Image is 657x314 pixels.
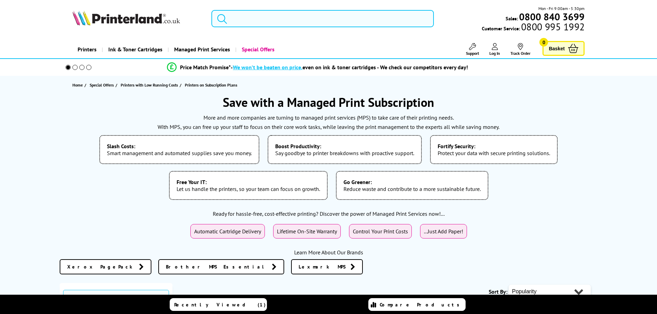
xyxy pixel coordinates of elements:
[121,81,180,89] a: Printers with Low Running Costs
[489,51,500,56] span: Log In
[299,263,347,270] span: Lexmark MPS
[231,64,468,71] div: - even on ink & toner cartridges - We check our competitors every day!
[194,228,261,235] span: Automatic Cartridge Delivery
[60,249,598,256] div: Learn More About Our Brands
[538,5,585,12] span: Mon - Fri 9:00am - 5:30pm
[539,38,548,47] span: 0
[489,288,507,295] span: Sort By:
[168,41,235,58] a: Managed Print Services
[336,171,488,200] li: Reduce waste and contribute to a more sustainable future.
[170,298,267,311] a: Recently Viewed (1)
[380,302,463,308] span: Compare Products
[466,43,479,56] a: Support
[174,302,266,308] span: Recently Viewed (1)
[233,64,302,71] span: We won’t be beaten on price,
[277,228,337,235] span: Lifetime On-Site Warranty
[158,259,284,274] a: Brother MPS Essential
[166,263,268,270] span: Brother MPS Essential
[60,259,151,274] a: Xerox PagePack
[506,15,518,22] span: Sales:
[60,210,598,217] div: Ready for hassle-free, cost-effective printing? Discover the power of Managed Print Services now!...
[72,10,180,26] img: Printerland Logo
[275,143,414,150] b: Boost Productivity:
[108,41,162,58] span: Ink & Toner Cartridges
[72,81,84,89] a: Home
[510,43,530,56] a: Track Order
[90,81,116,89] a: Special Offers
[291,259,363,274] a: Lexmark MPS
[353,228,408,235] span: Control Your Print Costs
[519,10,585,23] b: 0800 840 3699
[520,23,585,30] span: 0800 995 1992
[424,228,463,235] span: ...Just Add Paper!
[90,81,114,89] span: Special Offers
[549,44,565,53] span: Basket
[438,143,550,150] b: Fortify Security:
[72,10,203,27] a: Printerland Logo
[63,290,169,310] span: 112 Products Found
[180,64,231,71] span: Price Match Promise*
[121,81,178,89] span: Printers with Low Running Costs
[72,41,102,58] a: Printers
[169,171,328,200] li: Let us handle the printers, so your team can focus on growth.
[99,135,259,164] li: Smart management and automated supplies save you money.
[56,61,579,73] li: modal_Promise
[102,41,168,58] a: Ink & Toner Cartridges
[466,51,479,56] span: Support
[430,135,558,164] li: Protect your data with secure printing solutions.
[107,143,252,150] b: Slash Costs:
[185,82,237,88] span: Printers on Subscription Plans
[235,41,280,58] a: Special Offers
[60,94,598,110] h1: Save with a Managed Print Subscription
[482,23,585,32] span: Customer Service:
[268,135,422,164] li: Say goodbye to printer breakdowns with proactive support.
[344,179,481,185] b: Go Greener:
[368,298,466,311] a: Compare Products
[518,13,585,20] a: 0800 840 3699
[60,113,598,122] p: More and more companies are turning to managed print services (MPS) to take care of their printin...
[489,43,500,56] a: Log In
[67,263,136,270] span: Xerox PagePack
[60,122,598,132] p: With MPS, you can free up your staff to focus on their core work tasks, while leaving the print m...
[542,41,585,56] a: Basket 0
[177,179,320,185] b: Free Your IT:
